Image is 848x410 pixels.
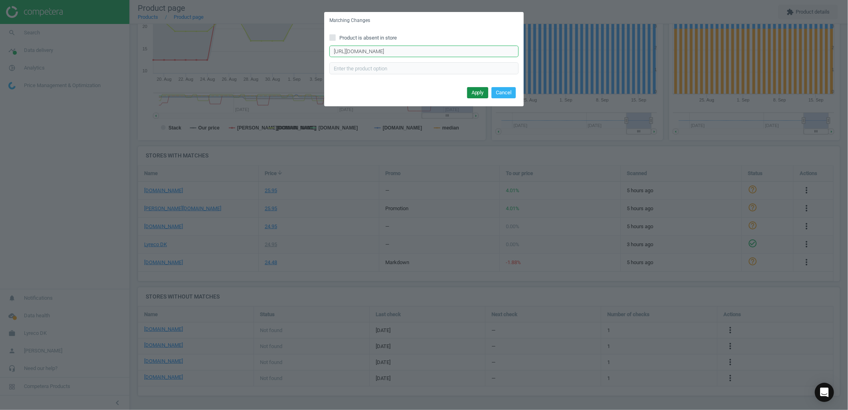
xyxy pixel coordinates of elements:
[815,383,834,402] div: Open Intercom Messenger
[491,87,516,98] button: Cancel
[329,46,519,58] input: Enter correct product URL
[467,87,488,98] button: Apply
[338,34,398,42] span: Product is absent in store
[329,17,370,24] h5: Matching Changes
[329,62,519,74] input: Enter the product option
